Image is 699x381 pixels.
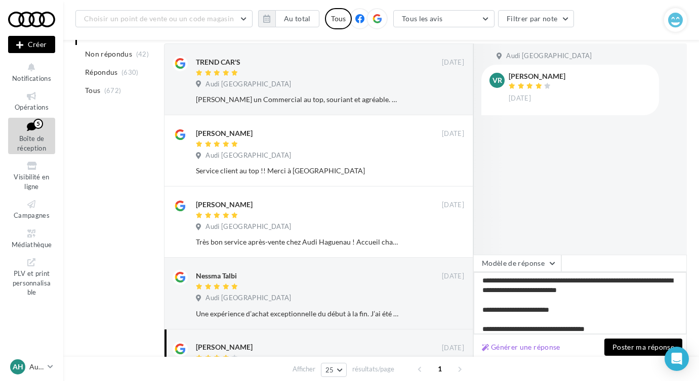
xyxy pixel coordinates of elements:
div: 5 [33,119,43,129]
a: Campagnes [8,197,55,221]
span: (630) [121,68,139,76]
span: [DATE] [442,129,464,138]
span: Non répondus [85,49,132,59]
span: Tous [85,85,100,96]
span: PLV et print personnalisable [13,267,51,296]
span: Audi [GEOGRAPHIC_DATA] [205,80,291,89]
span: Visibilité en ligne [14,173,49,190]
button: Tous les avis [393,10,495,27]
button: Au total [258,10,319,27]
span: 25 [325,366,334,374]
span: [DATE] [442,344,464,353]
span: Audi [GEOGRAPHIC_DATA] [205,151,291,160]
div: [PERSON_NAME] [196,200,253,210]
div: TREND CAR'S [196,57,240,67]
span: Vr [492,75,502,85]
button: Choisir un point de vente ou un code magasin [75,10,253,27]
button: Générer une réponse [478,341,564,353]
span: [DATE] [509,94,531,103]
span: résultats/page [352,364,394,374]
div: [PERSON_NAME] un Commercial au top, souriant et agréable. Il nous a bien accueilli aux portes ouv... [196,94,398,105]
span: Opérations [15,103,49,111]
button: 25 [321,363,347,377]
span: [DATE] [442,272,464,281]
div: Open Intercom Messenger [665,347,689,371]
span: Médiathèque [12,241,52,249]
span: Audi [GEOGRAPHIC_DATA] [205,222,291,231]
a: Médiathèque [8,226,55,251]
span: AH [13,362,23,372]
span: Audi [GEOGRAPHIC_DATA] [506,52,592,61]
p: Audi HAGUENAU [29,362,44,372]
button: Modèle de réponse [473,255,561,272]
div: Tous [325,8,352,29]
a: Boîte de réception5 [8,118,55,155]
button: Filtrer par note [498,10,574,27]
span: Tous les avis [402,14,443,23]
button: Créer [8,36,55,53]
button: Notifications [8,60,55,84]
span: [DATE] [442,201,464,210]
div: Une expérience d’achat exceptionnelle du début à la fin. J’ai été agréablement surpris par le pro... [196,309,398,319]
span: Choisir un point de vente ou un code magasin [84,14,234,23]
a: Visibilité en ligne [8,158,55,193]
span: (42) [136,50,149,58]
a: Opérations [8,88,55,113]
div: [PERSON_NAME] [509,73,565,80]
button: Au total [275,10,319,27]
span: [DATE] [442,58,464,67]
span: Campagnes [14,211,50,219]
span: Boîte de réception [17,134,46,152]
div: [PERSON_NAME] [196,128,253,138]
div: Service client au top !! Merci à [GEOGRAPHIC_DATA] [196,166,398,176]
div: Nessma Talbi [196,271,237,281]
span: Notifications [12,74,51,82]
span: Afficher [293,364,315,374]
span: 1 [432,361,448,377]
div: Très bon service après-vente chez Audi Haguenau ! Accueil chaleureux, conseils clairs, délais res... [196,237,398,247]
span: Audi [GEOGRAPHIC_DATA] [205,294,291,303]
div: [PERSON_NAME] [196,342,253,352]
span: Répondus [85,67,118,77]
div: Nouvelle campagne [8,36,55,53]
a: PLV et print personnalisable [8,255,55,299]
span: (672) [104,86,121,94]
a: AH Audi HAGUENAU [8,357,55,376]
button: Poster ma réponse [604,339,682,356]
